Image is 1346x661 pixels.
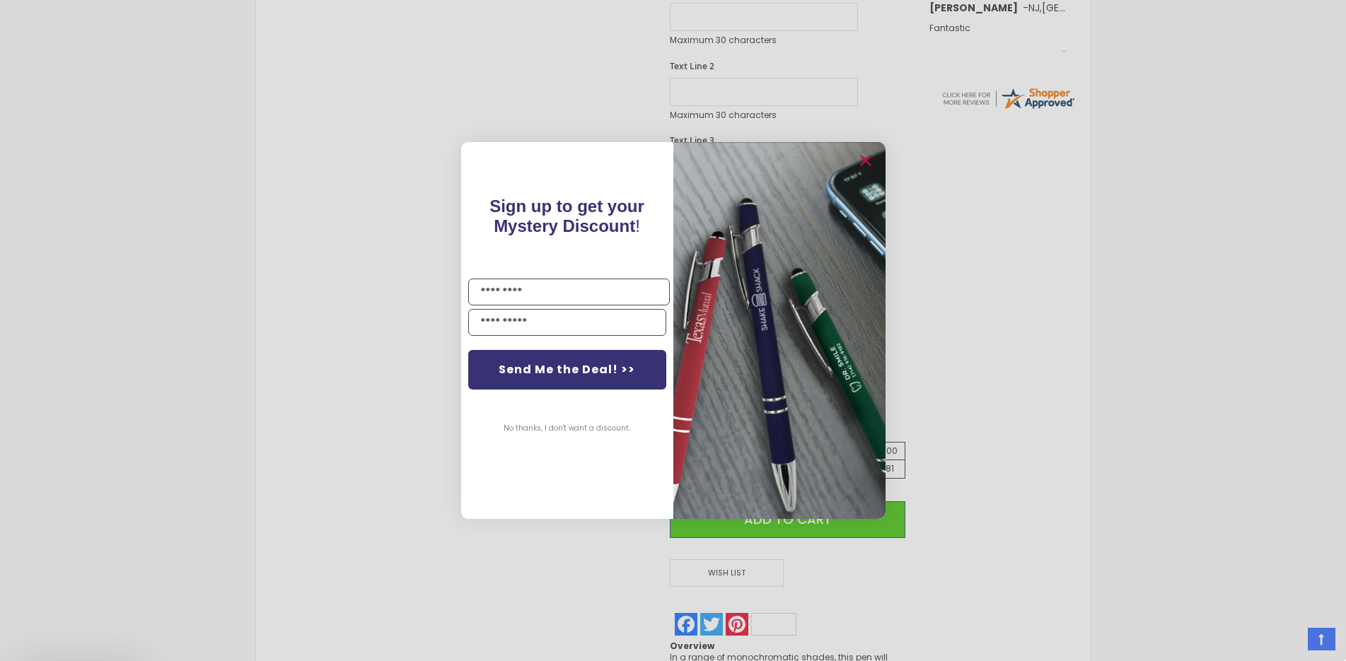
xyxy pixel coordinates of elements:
button: Close dialog [854,149,877,172]
span: ! [489,197,644,235]
span: Sign up to get your Mystery Discount [489,197,644,235]
button: Send Me the Deal! >> [468,350,666,390]
img: pop-up-image [673,142,886,519]
button: No thanks, I don't want a discount. [497,411,637,446]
